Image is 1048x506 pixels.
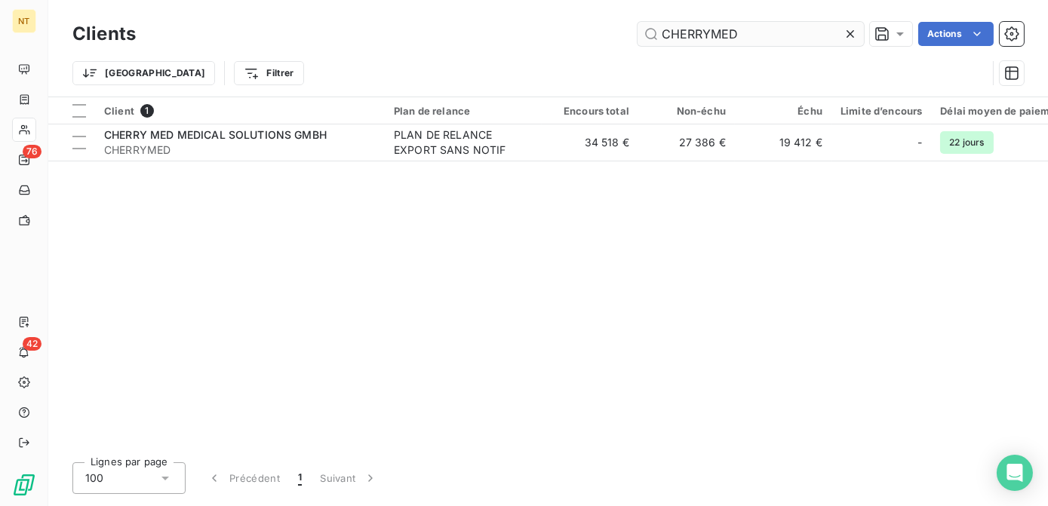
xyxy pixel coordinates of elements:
[744,105,822,117] div: Échu
[72,20,136,48] h3: Clients
[12,473,36,497] img: Logo LeanPay
[551,105,629,117] div: Encours total
[234,61,303,85] button: Filtrer
[997,455,1033,491] div: Open Intercom Messenger
[12,9,36,33] div: NT
[735,124,831,161] td: 19 412 €
[140,104,154,118] span: 1
[72,61,215,85] button: [GEOGRAPHIC_DATA]
[917,135,922,150] span: -
[198,462,289,494] button: Précédent
[394,105,533,117] div: Plan de relance
[638,22,864,46] input: Rechercher
[12,148,35,172] a: 76
[918,22,994,46] button: Actions
[85,471,103,486] span: 100
[940,131,993,154] span: 22 jours
[298,471,302,486] span: 1
[542,124,638,161] td: 34 518 €
[394,127,533,158] div: PLAN DE RELANCE EXPORT SANS NOTIF
[311,462,387,494] button: Suivant
[638,124,735,161] td: 27 386 €
[647,105,726,117] div: Non-échu
[104,143,376,158] span: CHERRYMED
[841,105,922,117] div: Limite d’encours
[23,337,41,351] span: 42
[289,462,311,494] button: 1
[23,145,41,158] span: 76
[104,128,327,141] span: CHERRY MED MEDICAL SOLUTIONS GMBH
[104,105,134,117] span: Client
